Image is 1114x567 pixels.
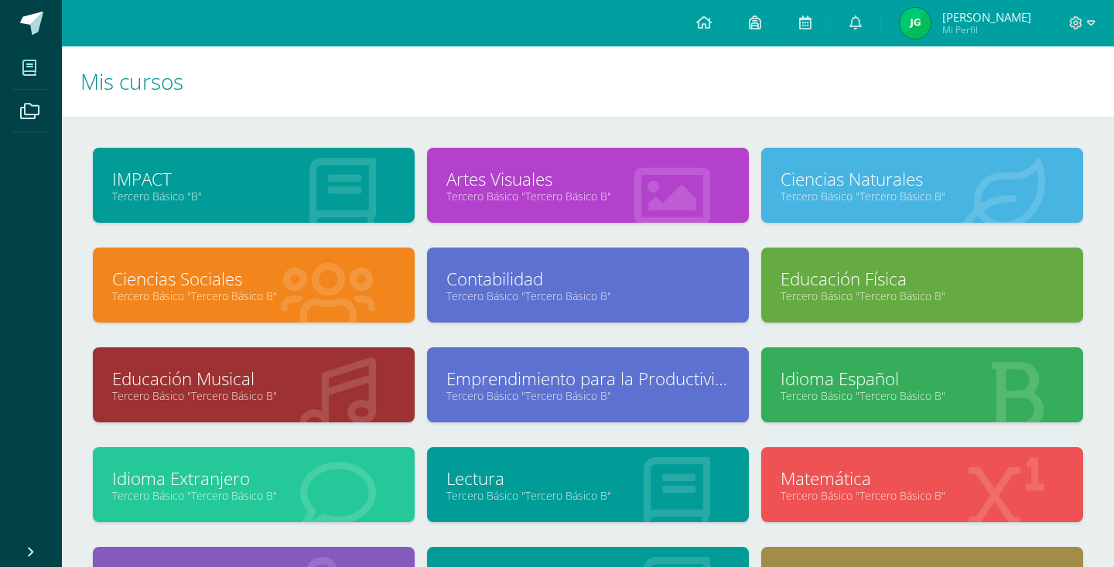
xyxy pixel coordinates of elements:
a: Tercero Básico "Tercero Básico B" [446,289,730,303]
a: Educación Musical [112,367,395,391]
a: Tercero Básico "Tercero Básico B" [112,289,395,303]
a: Tercero Básico "Tercero Básico B" [781,488,1064,503]
span: Mis cursos [80,67,183,96]
a: Artes Visuales [446,167,730,191]
a: Contabilidad [446,267,730,291]
a: Emprendimiento para la Productividad [446,367,730,391]
a: Tercero Básico "Tercero Básico B" [112,388,395,403]
a: Educación Física [781,267,1064,291]
img: 024bd0dec99b9116a7f39356871595d1.png [900,8,931,39]
a: Ciencias Sociales [112,267,395,291]
a: Ciencias Naturales [781,167,1064,191]
span: Mi Perfil [942,23,1031,36]
a: Lectura [446,466,730,490]
a: Tercero Básico "Tercero Básico B" [781,289,1064,303]
a: Tercero Básico "Tercero Básico B" [781,189,1064,203]
a: Idioma Español [781,367,1064,391]
a: Tercero Básico "Tercero Básico B" [112,488,395,503]
a: Tercero Básico "Tercero Básico B" [781,388,1064,403]
a: Tercero Básico "Tercero Básico B" [446,189,730,203]
a: Matemática [781,466,1064,490]
span: [PERSON_NAME] [942,9,1031,25]
a: IMPACT [112,167,395,191]
a: Tercero Básico "B" [112,189,395,203]
a: Tercero Básico "Tercero Básico B" [446,388,730,403]
a: Tercero Básico "Tercero Básico B" [446,488,730,503]
a: Idioma Extranjero [112,466,395,490]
